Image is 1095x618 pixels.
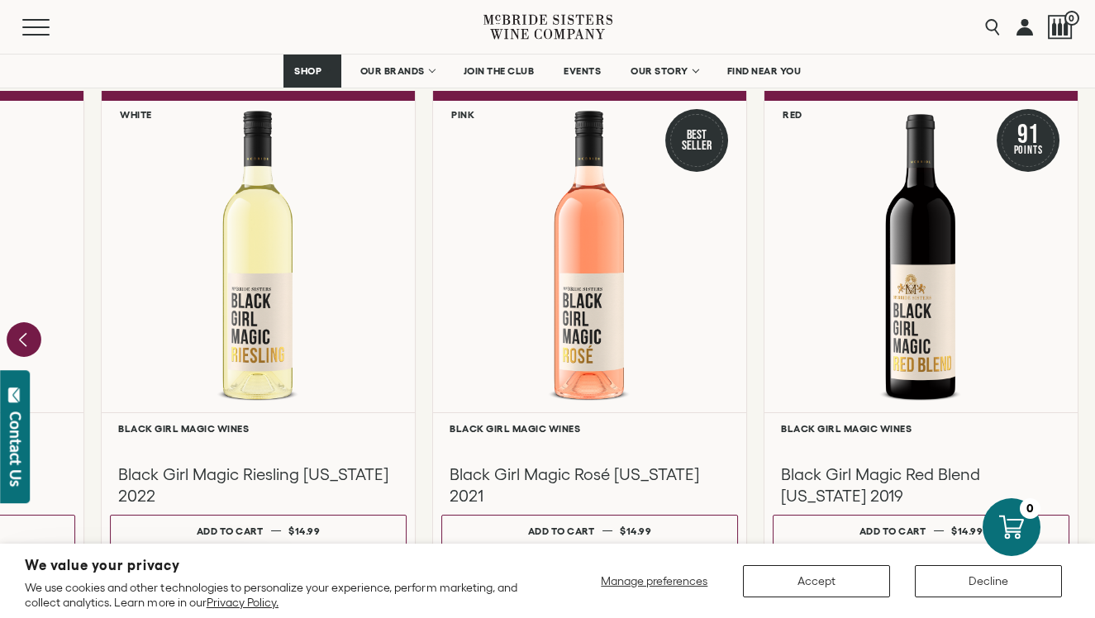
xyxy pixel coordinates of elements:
[25,580,539,610] p: We use cookies and other technologies to personalize your experience, perform marketing, and coll...
[564,65,601,77] span: EVENTS
[601,574,707,587] span: Manage preferences
[25,559,539,573] h2: We value your privacy
[453,55,545,88] a: JOIN THE CLUB
[432,91,747,557] a: Pink Best Seller Black Girl Magic Rosé California Black Girl Magic Wines Black Girl Magic Rosé [U...
[764,91,1078,557] a: Red 91 Points Black Girl Magic Red Blend Black Girl Magic Wines Black Girl Magic Red Blend [US_ST...
[1020,498,1040,519] div: 0
[773,515,1069,548] button: Add to cart $14.99
[288,525,320,536] span: $14.99
[118,463,398,506] h3: Black Girl Magic Riesling [US_STATE] 2022
[717,55,812,88] a: FIND NEAR YOU
[350,55,445,88] a: OUR BRANDS
[620,525,651,536] span: $14.99
[859,519,926,543] div: Add to cart
[197,519,264,543] div: Add to cart
[7,322,41,357] button: Previous
[22,19,82,36] button: Mobile Menu Trigger
[283,55,341,88] a: SHOP
[450,423,730,434] h6: Black Girl Magic Wines
[1064,11,1079,26] span: 0
[743,565,890,597] button: Accept
[591,565,718,597] button: Manage preferences
[120,109,152,120] h6: White
[360,65,425,77] span: OUR BRANDS
[553,55,612,88] a: EVENTS
[620,55,708,88] a: OUR STORY
[528,519,595,543] div: Add to cart
[451,109,474,120] h6: Pink
[727,65,802,77] span: FIND NEAR YOU
[464,65,535,77] span: JOIN THE CLUB
[441,515,738,548] button: Add to cart $14.99
[951,525,983,536] span: $14.99
[294,65,322,77] span: SHOP
[207,596,279,609] a: Privacy Policy.
[631,65,688,77] span: OUR STORY
[915,565,1062,597] button: Decline
[7,411,24,487] div: Contact Us
[783,109,802,120] h6: Red
[781,463,1061,506] h3: Black Girl Magic Red Blend [US_STATE] 2019
[450,463,730,506] h3: Black Girl Magic Rosé [US_STATE] 2021
[781,423,1061,434] h6: Black Girl Magic Wines
[118,423,398,434] h6: Black Girl Magic Wines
